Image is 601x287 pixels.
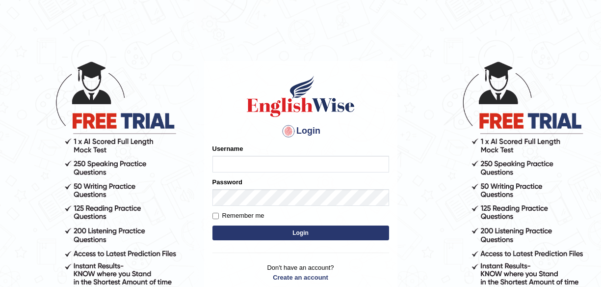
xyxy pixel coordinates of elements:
[212,226,389,240] button: Login
[212,273,389,282] a: Create an account
[212,123,389,139] h4: Login
[212,211,264,221] label: Remember me
[212,177,242,187] label: Password
[212,144,243,153] label: Username
[245,74,357,118] img: Logo of English Wise sign in for intelligent practice with AI
[212,213,219,219] input: Remember me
